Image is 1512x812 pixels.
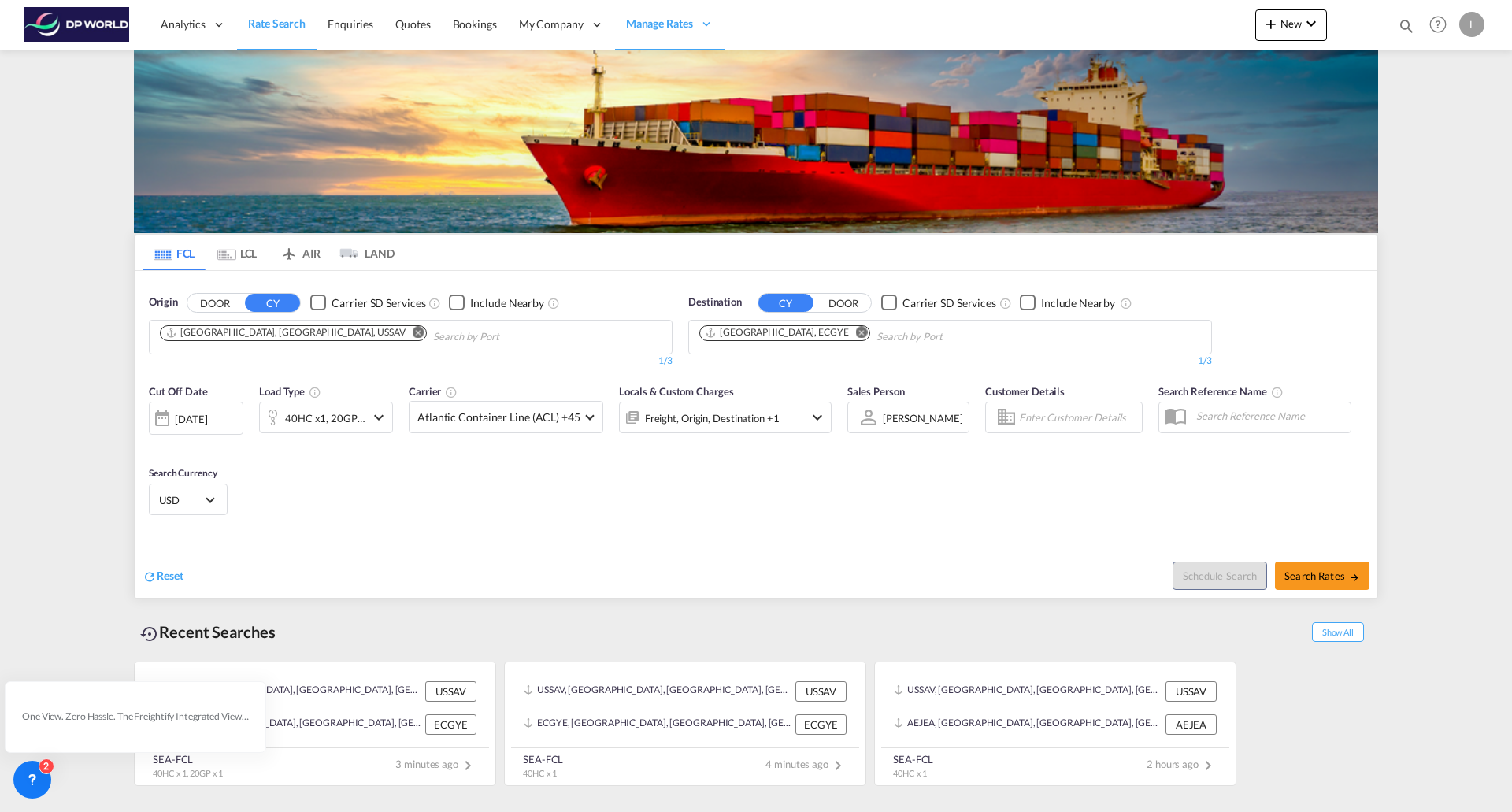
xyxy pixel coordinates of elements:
[1020,295,1115,311] md-checkbox: Checkbox No Ink
[332,295,425,311] div: Carrier SD Services
[143,569,157,584] md-icon: icon-refresh
[245,294,300,312] button: CY
[140,625,159,643] md-icon: icon-backup-restore
[874,662,1236,786] recent-search-card: USSAV, [GEOGRAPHIC_DATA], [GEOGRAPHIC_DATA], [GEOGRAPHIC_DATA], [GEOGRAPHIC_DATA], [GEOGRAPHIC_DA...
[524,714,791,735] div: ECGYE, Guayaquil, Ecuador, South America, Americas
[206,235,269,270] md-tab-item: LCL
[1165,681,1217,702] div: USSAV
[280,244,298,256] md-icon: icon-airplane
[149,354,673,368] div: 1/3
[285,407,365,429] div: 40HC x1 20GP x1
[893,752,933,766] div: SEA-FCL
[1041,295,1115,311] div: Include Nearby
[688,295,742,310] span: Destination
[428,297,441,310] md-icon: Unchecked: Search for CY (Container Yard) services for all selected carriers.Checked : Search for...
[458,756,477,775] md-icon: icon-chevron-right
[154,681,421,702] div: USSAV, Savannah, GA, United States, North America, Americas
[259,402,393,433] div: 40HC x1 20GP x1icon-chevron-down
[1459,12,1484,37] div: L
[816,294,871,312] button: DOOR
[758,294,813,312] button: CY
[519,17,584,32] span: My Company
[1158,385,1284,398] span: Search Reference Name
[828,756,847,775] md-icon: icon-chevron-right
[157,321,589,350] md-chips-wrap: Chips container. Use arrow keys to select chips.
[619,385,734,398] span: Locals & Custom Charges
[153,768,223,778] span: 40HC x 1, 20GP x 1
[688,354,1212,368] div: 1/3
[1262,14,1280,33] md-icon: icon-plus 400-fg
[165,326,409,339] div: Press delete to remove this chip.
[893,768,927,778] span: 40HC x 1
[547,297,560,310] md-icon: Unchecked: Ignores neighbouring ports when fetching rates.Checked : Includes neighbouring ports w...
[259,385,321,398] span: Load Type
[1312,622,1364,642] span: Show All
[645,407,780,429] div: Freight Origin Destination Factory Stuffing
[765,758,847,770] span: 4 minutes ago
[309,386,321,399] md-icon: icon-information-outline
[149,402,243,435] div: [DATE]
[504,662,866,786] recent-search-card: USSAV, [GEOGRAPHIC_DATA], [GEOGRAPHIC_DATA], [GEOGRAPHIC_DATA], [GEOGRAPHIC_DATA], [GEOGRAPHIC_DA...
[1019,406,1137,429] input: Enter Customer Details
[157,488,219,511] md-select: Select Currency: $ USDUnited States Dollar
[248,17,306,30] span: Rate Search
[453,17,497,31] span: Bookings
[269,235,332,270] md-tab-item: AIR
[883,412,963,425] div: [PERSON_NAME]
[425,714,476,735] div: ECGYE
[187,294,243,312] button: DOOR
[134,50,1378,233] img: LCL+%26+FCL+BACKGROUND.png
[705,326,852,339] div: Press delete to remove this chip.
[149,385,208,398] span: Cut Off Date
[881,295,996,311] md-checkbox: Checkbox No Ink
[149,295,177,310] span: Origin
[154,714,421,735] div: ECGYE, Guayaquil, Ecuador, South America, Americas
[395,17,430,31] span: Quotes
[999,297,1012,310] md-icon: Unchecked: Search for CY (Container Yard) services for all selected carriers.Checked : Search for...
[134,662,496,786] recent-search-card: USSAV, [GEOGRAPHIC_DATA], [GEOGRAPHIC_DATA], [GEOGRAPHIC_DATA], [GEOGRAPHIC_DATA], [GEOGRAPHIC_DA...
[402,326,426,342] button: Remove
[619,402,832,433] div: Freight Origin Destination Factory Stuffingicon-chevron-down
[894,714,1162,735] div: AEJEA, Jebel Ali, United Arab Emirates, Middle East, Middle East
[1425,11,1451,38] span: Help
[1147,758,1217,770] span: 2 hours ago
[1398,17,1415,41] div: icon-magnify
[134,614,282,650] div: Recent Searches
[395,758,477,770] span: 3 minutes ago
[1398,17,1415,35] md-icon: icon-magnify
[143,235,395,270] md-pagination-wrapper: Use the left and right arrow keys to navigate between tabs
[470,295,544,311] div: Include Nearby
[328,17,373,31] span: Enquiries
[1199,756,1217,775] md-icon: icon-chevron-right
[1271,386,1284,399] md-icon: Your search will be saved by the below given name
[523,752,563,766] div: SEA-FCL
[876,324,1026,350] input: Chips input.
[449,295,544,311] md-checkbox: Checkbox No Ink
[175,412,207,426] div: [DATE]
[985,385,1065,398] span: Customer Details
[1165,714,1217,735] div: AEJEA
[24,7,130,43] img: c08ca190194411f088ed0f3ba295208c.png
[369,408,388,427] md-icon: icon-chevron-down
[1188,404,1351,428] input: Search Reference Name
[1349,572,1360,583] md-icon: icon-arrow-right
[795,681,847,702] div: USSAV
[808,408,827,427] md-icon: icon-chevron-down
[705,326,849,339] div: Guayaquil, ECGYE
[409,385,458,398] span: Carrier
[523,768,557,778] span: 40HC x 1
[1275,562,1369,590] button: Search Ratesicon-arrow-right
[894,681,1162,702] div: USSAV, Savannah, GA, United States, North America, Americas
[846,326,869,342] button: Remove
[149,433,161,454] md-datepicker: Select
[332,235,395,270] md-tab-item: LAND
[524,681,791,702] div: USSAV, Savannah, GA, United States, North America, Americas
[135,271,1377,598] div: OriginDOOR CY Checkbox No InkUnchecked: Search for CY (Container Yard) services for all selected ...
[1120,297,1132,310] md-icon: Unchecked: Ignores neighbouring ports when fetching rates.Checked : Includes neighbouring ports w...
[153,752,223,766] div: SEA-FCL
[1173,562,1267,590] button: Note: By default Schedule search will only considerorigin ports, destination ports and cut off da...
[433,324,583,350] input: Chips input.
[157,569,183,582] span: Reset
[165,326,406,339] div: Savannah, GA, USSAV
